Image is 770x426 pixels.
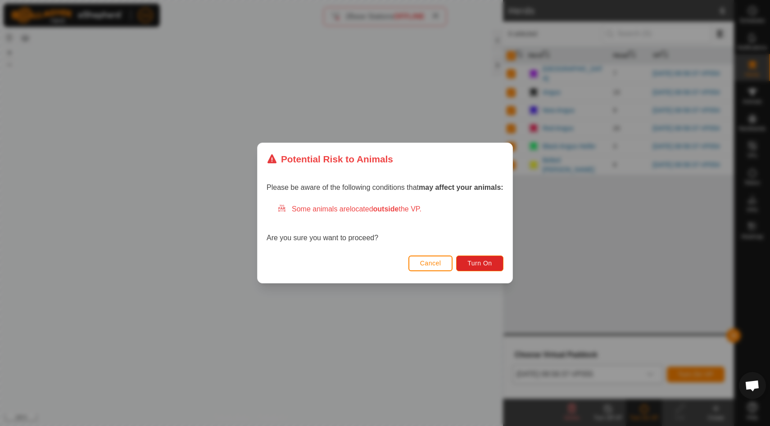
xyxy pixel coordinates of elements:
[420,260,441,267] span: Cancel
[267,184,503,191] span: Please be aware of the following conditions that
[267,152,393,166] div: Potential Risk to Animals
[267,204,503,243] div: Are you sure you want to proceed?
[457,256,503,271] button: Turn On
[739,372,766,399] div: Open chat
[408,256,453,271] button: Cancel
[350,205,421,213] span: located the VP.
[419,184,503,191] strong: may affect your animals:
[277,204,503,215] div: Some animals are
[373,205,399,213] strong: outside
[468,260,492,267] span: Turn On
